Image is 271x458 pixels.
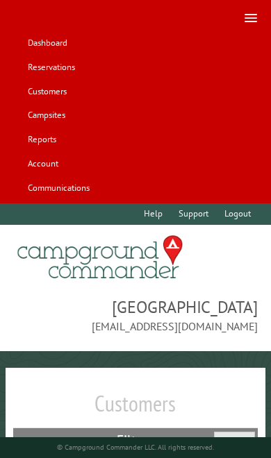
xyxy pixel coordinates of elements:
[214,432,255,452] button: Reset
[21,129,63,151] a: Reports
[217,203,257,225] a: Logout
[137,203,169,225] a: Help
[13,230,187,285] img: Campground Commander
[13,296,257,334] span: [GEOGRAPHIC_DATA] [EMAIL_ADDRESS][DOMAIN_NAME]
[21,33,74,54] a: Dashboard
[21,57,81,78] a: Reservations
[57,443,214,452] small: © Campground Commander LLC. All rights reserved.
[13,390,257,428] h1: Customers
[172,203,215,225] a: Support
[21,153,65,174] a: Account
[21,80,73,102] a: Customers
[21,105,72,126] a: Campsites
[13,428,257,455] h2: Filters
[21,177,96,198] a: Communications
